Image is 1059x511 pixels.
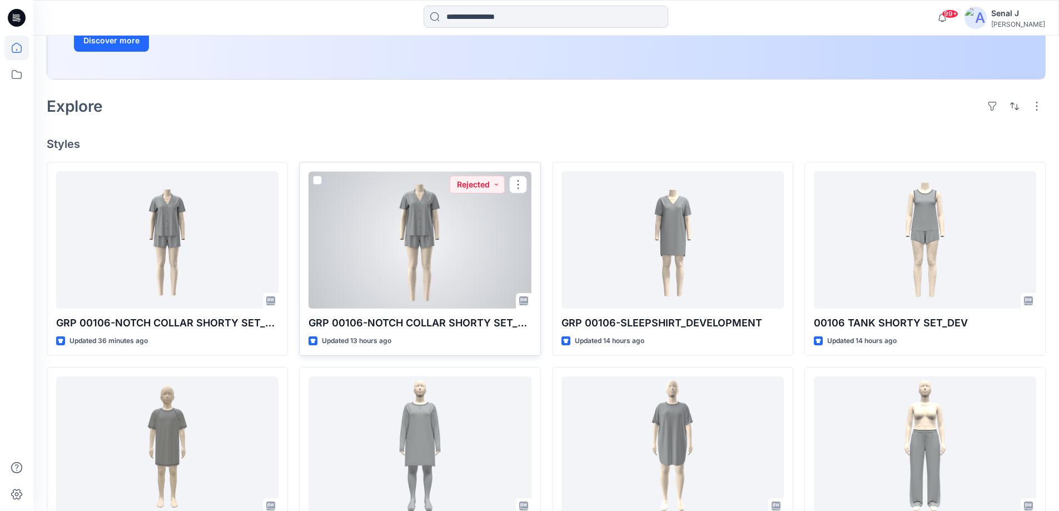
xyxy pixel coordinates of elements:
[942,9,958,18] span: 99+
[74,29,324,52] a: Discover more
[47,97,103,115] h2: Explore
[309,315,531,331] p: GRP 00106-NOTCH COLLAR SHORTY SET_DEVELOPMENT
[814,315,1036,331] p: 00106 TANK SHORTY SET_DEV
[322,335,391,347] p: Updated 13 hours ago
[575,335,644,347] p: Updated 14 hours ago
[69,335,148,347] p: Updated 36 minutes ago
[991,7,1045,20] div: Senal J
[561,171,784,309] a: GRP 00106-SLEEPSHIRT_DEVELOPMENT
[74,29,149,52] button: Discover more
[47,137,1046,151] h4: Styles
[309,171,531,309] a: GRP 00106-NOTCH COLLAR SHORTY SET_DEVELOPMENT
[991,20,1045,28] div: [PERSON_NAME]
[964,7,987,29] img: avatar
[56,171,279,309] a: GRP 00106-NOTCH COLLAR SHORTY SET_REV1
[814,171,1036,309] a: 00106 TANK SHORTY SET_DEV
[561,315,784,331] p: GRP 00106-SLEEPSHIRT_DEVELOPMENT
[56,315,279,331] p: GRP 00106-NOTCH COLLAR SHORTY SET_REV1
[827,335,897,347] p: Updated 14 hours ago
